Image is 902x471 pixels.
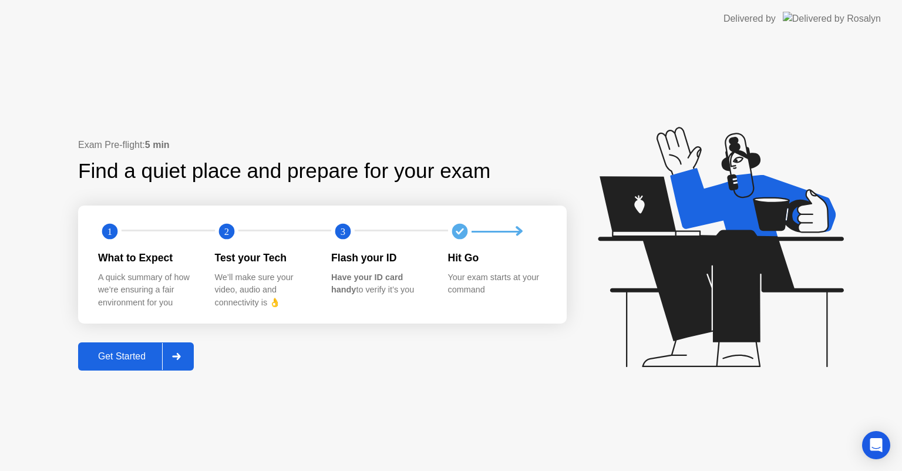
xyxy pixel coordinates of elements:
text: 3 [341,226,345,237]
div: Your exam starts at your command [448,271,546,297]
b: Have your ID card handy [331,272,403,295]
div: Test your Tech [215,250,313,265]
div: Hit Go [448,250,546,265]
div: Delivered by [723,12,776,26]
div: Open Intercom Messenger [862,431,890,459]
img: Delivered by Rosalyn [783,12,881,25]
text: 1 [107,226,112,237]
text: 2 [224,226,228,237]
div: We’ll make sure your video, audio and connectivity is 👌 [215,271,313,309]
b: 5 min [145,140,170,150]
div: Exam Pre-flight: [78,138,567,152]
div: Find a quiet place and prepare for your exam [78,156,492,187]
div: What to Expect [98,250,196,265]
div: Flash your ID [331,250,429,265]
div: A quick summary of how we’re ensuring a fair environment for you [98,271,196,309]
div: to verify it’s you [331,271,429,297]
div: Get Started [82,351,162,362]
button: Get Started [78,342,194,371]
